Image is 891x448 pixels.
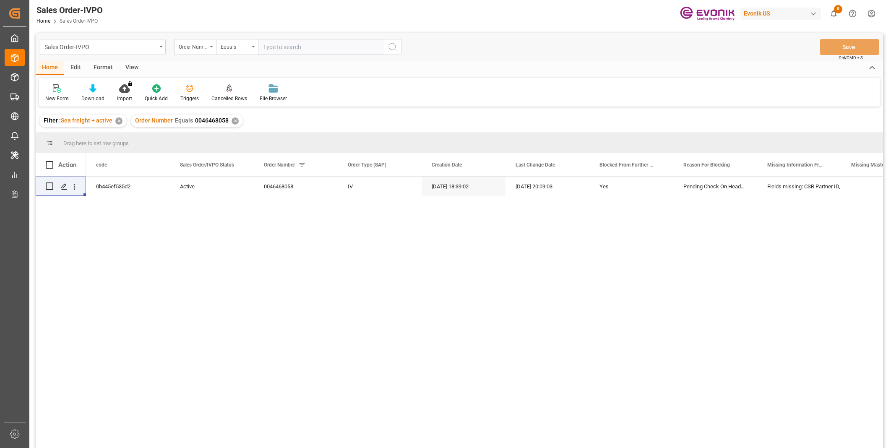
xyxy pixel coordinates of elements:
[820,39,879,55] button: Save
[195,117,229,124] span: 0046468058
[740,8,821,20] div: Evonik US
[348,162,386,168] span: Order Type (SAP)
[740,5,824,21] button: Evonik US
[824,4,843,23] button: show 8 new notifications
[839,55,863,61] span: Ctrl/CMD + S
[264,162,295,168] span: Order Number
[767,162,823,168] span: Missing Information From Header
[45,95,69,102] div: New Form
[36,61,64,75] div: Home
[81,95,104,102] div: Download
[44,117,61,124] span: Filter :
[258,39,384,55] input: Type to search
[260,95,287,102] div: File Browser
[174,39,216,55] button: open menu
[384,39,401,55] button: search button
[175,117,193,124] span: Equals
[683,162,730,168] span: Reason For Blocking
[36,4,103,16] div: Sales Order-IVPO
[216,39,258,55] button: open menu
[338,177,422,196] div: IV
[96,162,107,168] span: code
[432,162,462,168] span: Creation Date
[767,177,831,196] div: Fields missing: CSR Partner ID, CSR Name
[516,162,555,168] span: Last Change Date
[87,61,119,75] div: Format
[843,4,862,23] button: Help Center
[673,177,757,196] div: Pending Check On Header Level, Special Transport Requirements Unchecked, Information Missing On H...
[179,41,207,51] div: Order Number
[422,177,505,196] div: [DATE] 18:39:02
[36,177,86,196] div: Press SPACE to select this row.
[599,177,663,196] div: Yes
[180,162,234,168] span: Sales Order/IVPO Status
[36,18,50,24] a: Home
[119,61,145,75] div: View
[115,117,122,125] div: ✕
[180,177,244,196] div: Active
[180,95,199,102] div: Triggers
[44,41,156,52] div: Sales Order-IVPO
[221,41,249,51] div: Equals
[680,6,735,21] img: Evonik-brand-mark-Deep-Purple-RGB.jpeg_1700498283.jpeg
[86,177,170,196] div: 0b445ef535d2
[61,117,112,124] span: Sea freight + active
[232,117,239,125] div: ✕
[64,61,87,75] div: Edit
[505,177,589,196] div: [DATE] 20:09:03
[40,39,166,55] button: open menu
[599,162,656,168] span: Blocked From Further Processing
[63,140,129,146] span: Drag here to set row groups
[135,117,173,124] span: Order Number
[254,177,338,196] div: 0046468058
[58,161,76,169] div: Action
[145,95,168,102] div: Quick Add
[211,95,247,102] div: Cancelled Rows
[834,5,842,13] span: 8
